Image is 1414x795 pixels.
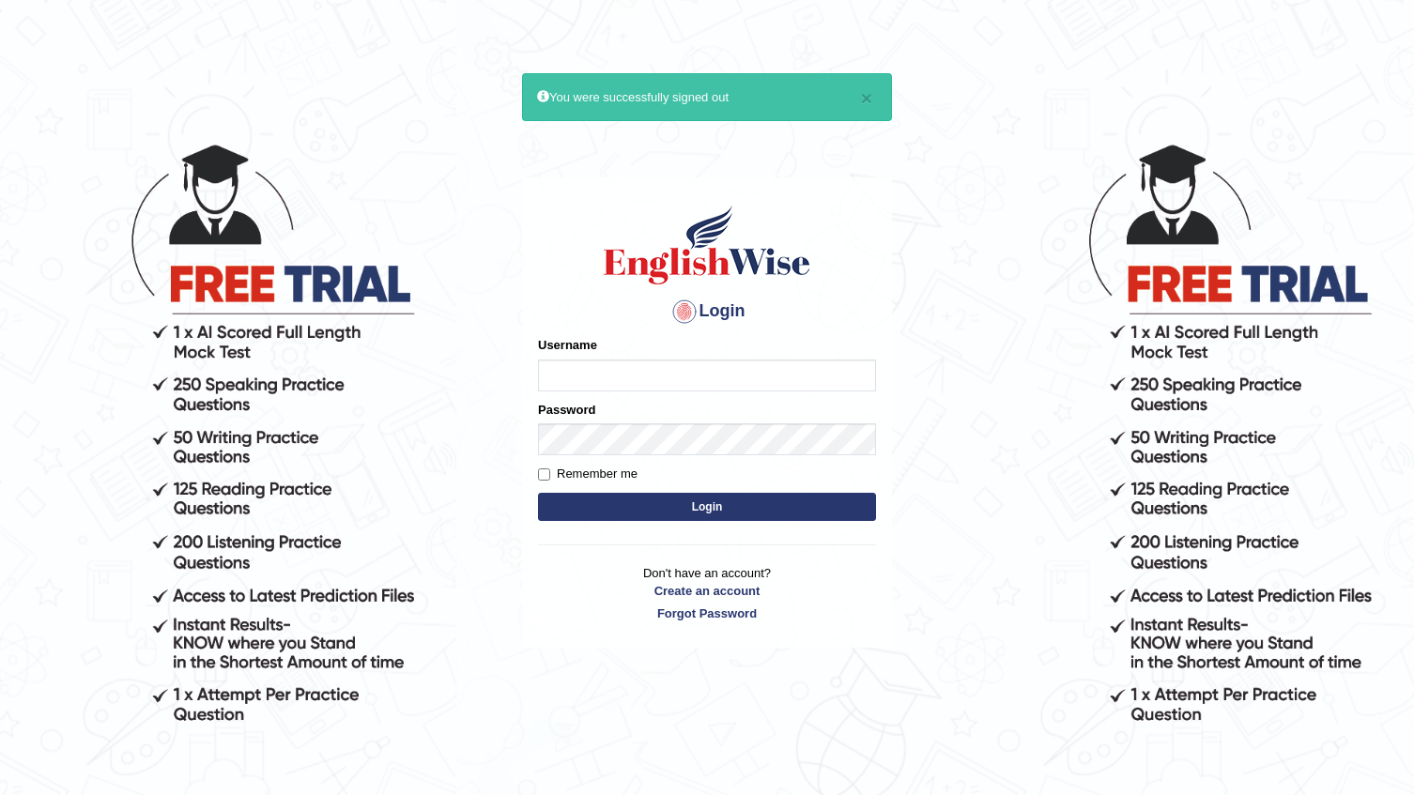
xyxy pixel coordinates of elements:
[861,88,872,108] button: ×
[538,582,876,600] a: Create an account
[538,297,876,327] h4: Login
[522,73,892,121] div: You were successfully signed out
[538,336,597,354] label: Username
[538,604,876,622] a: Forgot Password
[538,493,876,521] button: Login
[538,468,550,481] input: Remember me
[538,465,638,483] label: Remember me
[538,564,876,622] p: Don't have an account?
[600,203,814,287] img: Logo of English Wise sign in for intelligent practice with AI
[538,401,595,419] label: Password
